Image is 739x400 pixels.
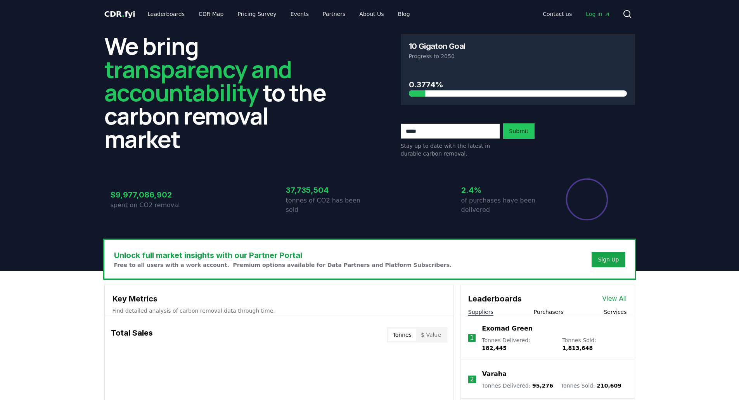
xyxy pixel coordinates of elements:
h3: 2.4% [461,184,545,196]
p: Tonnes Sold : [561,382,621,390]
h3: $9,977,086,902 [111,189,194,201]
span: 95,276 [532,383,553,389]
p: tonnes of CO2 has been sold [286,196,370,215]
span: Log in [586,10,610,18]
a: Partners [317,7,351,21]
button: Submit [503,123,535,139]
span: . [122,9,125,19]
a: Contact us [537,7,578,21]
p: Find detailed analysis of carbon removal data through time. [112,307,446,315]
h3: Leaderboards [468,293,522,305]
div: Percentage of sales delivered [565,178,609,221]
button: Sign Up [592,252,625,267]
a: Exomad Green [482,324,533,333]
h3: Total Sales [111,327,153,343]
p: 2 [470,375,474,384]
h3: 0.3774% [409,79,627,90]
h3: Unlock full market insights with our Partner Portal [114,249,452,261]
span: 210,609 [597,383,621,389]
nav: Main [537,7,616,21]
p: Tonnes Delivered : [482,336,554,352]
h3: 37,735,504 [286,184,370,196]
p: 1 [470,333,474,343]
p: Progress to 2050 [409,52,627,60]
button: Tonnes [388,329,416,341]
h3: Key Metrics [112,293,446,305]
span: CDR fyi [104,9,135,19]
span: 1,813,648 [562,345,593,351]
a: Log in [580,7,616,21]
a: Blog [392,7,416,21]
p: Free to all users with a work account. Premium options available for Data Partners and Platform S... [114,261,452,269]
a: Varaha [482,369,507,379]
a: Sign Up [598,256,619,263]
span: transparency and accountability [104,53,292,108]
p: Tonnes Delivered : [482,382,553,390]
a: Events [284,7,315,21]
p: Stay up to date with the latest in durable carbon removal. [401,142,500,158]
button: $ Value [416,329,446,341]
nav: Main [141,7,416,21]
p: Tonnes Sold : [562,336,627,352]
p: of purchases have been delivered [461,196,545,215]
a: Leaderboards [141,7,191,21]
button: Purchasers [534,308,564,316]
button: Suppliers [468,308,493,316]
a: CDR Map [192,7,230,21]
a: CDR.fyi [104,9,135,19]
p: spent on CO2 removal [111,201,194,210]
span: 182,445 [482,345,507,351]
a: Pricing Survey [231,7,282,21]
a: View All [602,294,627,303]
a: About Us [353,7,390,21]
h3: 10 Gigaton Goal [409,42,466,50]
button: Services [604,308,627,316]
h2: We bring to the carbon removal market [104,34,339,151]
